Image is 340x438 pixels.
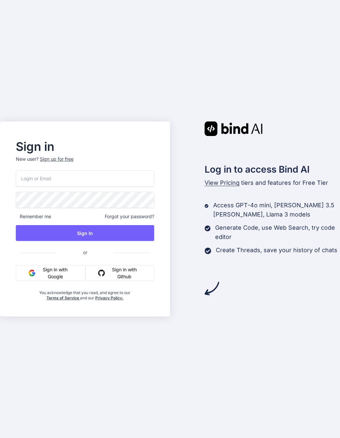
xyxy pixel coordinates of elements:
p: New user? [16,156,154,170]
h2: Log in to access Bind AI [205,162,340,176]
div: You acknowledge that you read, and agree to our and our [39,286,131,301]
img: google [29,270,35,276]
span: Forgot your password? [105,213,154,220]
img: Bind AI logo [205,121,263,136]
a: Terms of Service [46,295,80,300]
button: Sign in with Google [16,265,85,281]
p: tiers and features for Free Tier [205,178,340,187]
img: arrow [205,281,219,296]
img: github [98,270,105,276]
span: View Pricing [205,179,240,186]
div: Sign up for free [40,156,73,162]
button: Sign In [16,225,154,241]
p: Access GPT-4o mini, [PERSON_NAME] 3.5 [PERSON_NAME], Llama 3 models [213,201,340,219]
span: Remember me [16,213,51,220]
p: Create Threads, save your history of chats [216,246,337,255]
input: Login or Email [16,170,154,186]
h2: Sign in [16,141,154,152]
button: Sign in with Github [85,265,154,281]
p: Generate Code, use Web Search, try code editor [215,223,340,242]
span: or [57,244,114,260]
a: Privacy Policy. [95,295,124,300]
